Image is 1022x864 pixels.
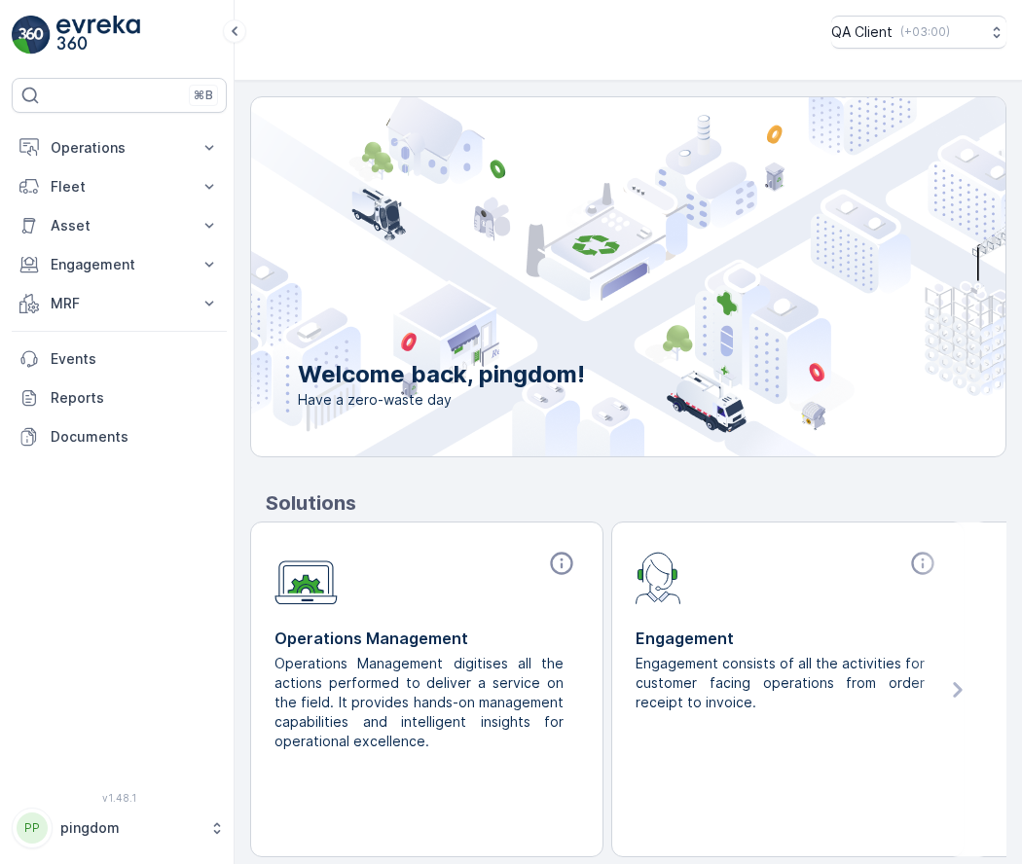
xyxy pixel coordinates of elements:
a: Documents [12,417,227,456]
img: module-icon [274,550,338,605]
p: Operations Management digitises all the actions performed to deliver a service on the field. It p... [274,654,564,751]
p: Engagement consists of all the activities for customer facing operations from order receipt to in... [636,654,925,712]
p: QA Client [831,22,893,42]
p: pingdom [60,818,200,838]
p: ( +03:00 ) [900,24,950,40]
img: city illustration [164,97,1005,456]
p: ⌘B [194,88,213,103]
p: Solutions [266,488,1006,518]
button: PPpingdom [12,808,227,848]
img: logo [12,16,51,54]
p: Engagement [636,627,940,650]
p: Operations Management [274,627,579,650]
button: Operations [12,128,227,167]
p: Asset [51,216,188,235]
p: Fleet [51,177,188,197]
span: v 1.48.1 [12,792,227,804]
p: Reports [51,388,219,408]
img: module-icon [636,550,681,604]
span: Have a zero-waste day [298,390,585,410]
p: Welcome back, pingdom! [298,359,585,390]
button: Engagement [12,245,227,284]
button: MRF [12,284,227,323]
div: PP [17,812,48,844]
button: Fleet [12,167,227,206]
p: Engagement [51,255,188,274]
a: Reports [12,378,227,417]
p: Documents [51,427,219,447]
img: logo_light-DOdMpM7g.png [56,16,140,54]
button: Asset [12,206,227,245]
button: QA Client(+03:00) [831,16,1006,49]
p: MRF [51,294,188,313]
a: Events [12,340,227,378]
p: Operations [51,138,188,158]
p: Events [51,349,219,369]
